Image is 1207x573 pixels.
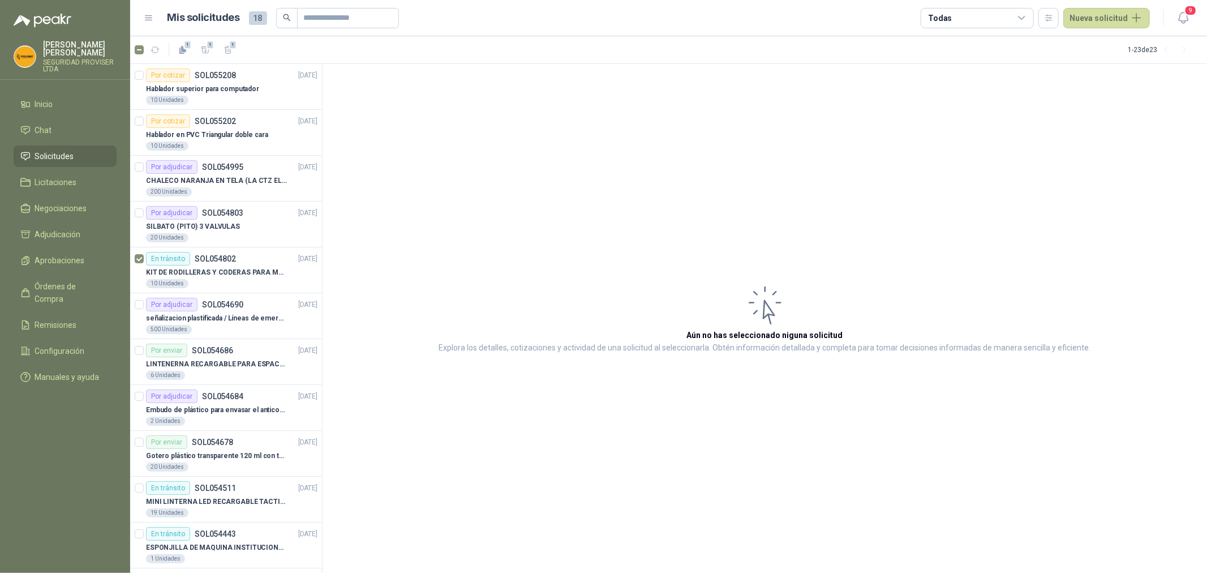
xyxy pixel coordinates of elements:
[146,417,185,426] div: 2 Unidades
[14,314,117,336] a: Remisiones
[146,325,192,334] div: 500 Unidades
[35,319,77,331] span: Remisiones
[195,117,236,125] p: SOL055202
[298,529,317,540] p: [DATE]
[14,93,117,115] a: Inicio
[35,202,87,215] span: Negociaciones
[298,116,317,127] p: [DATE]
[146,187,192,196] div: 200 Unidades
[249,11,267,25] span: 18
[35,176,77,189] span: Licitaciones
[35,98,53,110] span: Inicio
[146,96,188,105] div: 10 Unidades
[146,267,287,278] p: KIT DE RODILLERAS Y CODERAS PARA MOTORIZADO
[146,69,190,82] div: Por cotizar
[195,530,236,538] p: SOL054443
[1184,5,1197,16] span: 9
[202,209,243,217] p: SOL054803
[146,176,287,186] p: CHALECO NARANJA EN TELA (LA CTZ ELEGIDA DEBE ENVIAR MUESTRA)
[146,160,197,174] div: Por adjudicar
[219,41,237,59] button: 1
[928,12,952,24] div: Todas
[195,484,236,492] p: SOL054511
[35,150,74,163] span: Solicitudes
[14,224,117,245] a: Adjudicación
[1173,8,1193,28] button: 9
[14,146,117,167] a: Solicitudes
[195,255,236,263] p: SOL054802
[146,463,188,472] div: 20 Unidades
[14,198,117,219] a: Negociaciones
[130,156,322,202] a: Por adjudicarSOL054995[DATE] CHALECO NARANJA EN TELA (LA CTZ ELEGIDA DEBE ENVIAR MUESTRA)200 Unid...
[146,298,197,311] div: Por adjudicar
[14,366,117,388] a: Manuales y ayuda
[283,14,291,22] span: search
[687,329,843,341] h3: Aún no has seleccionado niguna solicitud
[130,64,322,110] a: Por cotizarSOL055208[DATE] Hablador superior para computador10 Unidades
[298,162,317,173] p: [DATE]
[146,313,287,324] p: señalizacion plastificada / Líneas de emergencia
[196,41,214,59] button: 1
[35,254,85,267] span: Aprobaciones
[14,119,117,141] a: Chat
[229,40,237,49] span: 1
[298,437,317,448] p: [DATE]
[43,41,117,57] p: [PERSON_NAME] [PERSON_NAME]
[35,371,100,383] span: Manuales y ayuda
[146,371,185,380] div: 6 Unidades
[14,172,117,193] a: Licitaciones
[130,523,322,568] a: En tránsitoSOL054443[DATE] ESPONJILLA DE MAQUINA INSTITUCIONAL-NEGRA X 12 UNIDADES1 Unidades
[130,339,322,385] a: Por enviarSOL054686[DATE] LINTENERNA RECARGABLE PARA ESPACIOS ABIERTOS 100-120MTS6 Unidades
[298,391,317,402] p: [DATE]
[1063,8,1150,28] button: Nueva solicitud
[146,206,197,220] div: Por adjudicar
[146,359,287,370] p: LINTENERNA RECARGABLE PARA ESPACIOS ABIERTOS 100-120MTS
[167,10,240,26] h1: Mis solicitudes
[35,280,106,305] span: Órdenes de Compra
[130,293,322,339] a: Por adjudicarSOL054690[DATE] señalizacion plastificada / Líneas de emergencia500 Unidades
[192,438,233,446] p: SOL054678
[146,554,185,563] div: 1 Unidades
[14,276,117,310] a: Órdenes de Compra
[146,114,190,128] div: Por cotizar
[298,345,317,356] p: [DATE]
[130,477,322,523] a: En tránsitoSOL054511[DATE] MINI LINTERNA LED RECARGABLE TACTICA19 Unidades
[146,508,188,518] div: 19 Unidades
[146,542,287,553] p: ESPONJILLA DE MAQUINA INSTITUCIONAL-NEGRA X 12 UNIDADES
[146,451,287,461] p: Gotero plástico transparente 120 ml con tapa de seguridad
[298,254,317,264] p: [DATE]
[1128,41,1193,59] div: 1 - 23 de 23
[146,233,188,242] div: 20 Unidades
[174,41,192,59] button: 1
[146,390,197,403] div: Por adjudicar
[192,347,233,354] p: SOL054686
[207,40,214,49] span: 1
[184,40,192,49] span: 1
[298,208,317,219] p: [DATE]
[146,435,187,449] div: Por enviar
[14,46,36,67] img: Company Logo
[146,527,190,541] div: En tránsito
[298,70,317,81] p: [DATE]
[146,142,188,151] div: 10 Unidades
[14,250,117,271] a: Aprobaciones
[146,130,268,140] p: Hablador en PVC Triangular doble cara
[130,202,322,247] a: Por adjudicarSOL054803[DATE] SILBATO (PITO) 3 VALVULAS20 Unidades
[298,300,317,310] p: [DATE]
[202,163,243,171] p: SOL054995
[43,59,117,72] p: SEGURIDAD PROVISER LTDA
[146,84,259,95] p: Hablador superior para computador
[195,71,236,79] p: SOL055208
[130,431,322,477] a: Por enviarSOL054678[DATE] Gotero plástico transparente 120 ml con tapa de seguridad20 Unidades
[202,392,243,400] p: SOL054684
[146,497,287,507] p: MINI LINTERNA LED RECARGABLE TACTICA
[298,483,317,494] p: [DATE]
[146,481,190,495] div: En tránsito
[146,279,188,288] div: 10 Unidades
[130,385,322,431] a: Por adjudicarSOL054684[DATE] Embudo de plástico para envasar el anticorrosivo / lubricante2 Unidades
[146,405,287,416] p: Embudo de plástico para envasar el anticorrosivo / lubricante
[14,340,117,362] a: Configuración
[146,252,190,266] div: En tránsito
[202,301,243,309] p: SOL054690
[146,221,240,232] p: SILBATO (PITO) 3 VALVULAS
